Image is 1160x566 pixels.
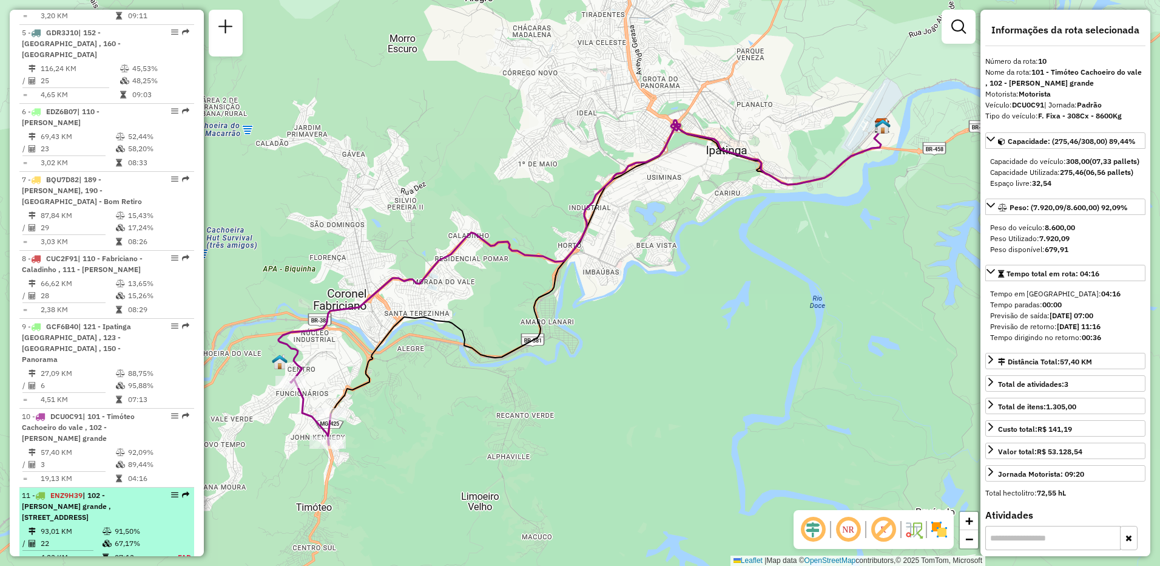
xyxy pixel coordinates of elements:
[40,304,115,316] td: 2,38 KM
[990,288,1141,299] div: Tempo em [GEOGRAPHIC_DATA]:
[985,67,1145,89] div: Nome da rota:
[171,107,178,115] em: Opções
[965,513,973,528] span: +
[29,528,36,535] i: Distância Total
[40,380,115,392] td: 6
[46,254,78,263] span: CUC2F91
[1057,322,1101,331] strong: [DATE] 11:16
[127,10,189,22] td: 09:11
[998,446,1082,457] div: Valor total:
[1045,223,1075,232] strong: 8.600,00
[22,290,28,302] td: /
[40,131,115,143] td: 69,43 KM
[985,151,1145,194] div: Capacidade: (275,46/308,00) 89,44%
[990,156,1141,167] div: Capacidade do veículo:
[985,132,1145,149] a: Capacidade: (275,46/308,00) 89,44%
[990,167,1141,178] div: Capacidade Utilizada:
[171,254,178,262] em: Opções
[998,424,1072,435] div: Custo total:
[998,380,1068,389] span: Total de atividades:
[132,63,189,75] td: 45,53%
[1007,269,1099,278] span: Tempo total em rota: 04:16
[990,299,1141,310] div: Tempo paradas:
[127,236,189,248] td: 08:26
[29,449,36,456] i: Distância Total
[1012,100,1044,109] strong: DCU0C91
[946,15,971,39] a: Exibir filtros
[1064,380,1068,389] strong: 3
[29,280,36,287] i: Distância Total
[40,63,120,75] td: 116,24 KM
[171,176,178,183] em: Opções
[40,222,115,234] td: 29
[804,556,856,565] a: OpenStreetMap
[869,515,898,544] span: Exibir rótulo
[730,556,985,566] div: Map data © contributors,© 2025 TomTom, Microsoft
[40,459,115,471] td: 3
[965,531,973,547] span: −
[114,537,164,550] td: 67,17%
[29,370,36,377] i: Distância Total
[998,469,1084,480] div: Jornada Motorista: 09:20
[29,540,36,547] i: Total de Atividades
[22,222,28,234] td: /
[127,222,189,234] td: 17,24%
[127,210,189,222] td: 15,43%
[116,12,122,19] i: Tempo total em rota
[127,367,189,380] td: 88,75%
[116,292,125,299] i: % de utilização da cubagem
[182,29,189,36] em: Rota exportada
[22,28,121,59] span: | 152 - [GEOGRAPHIC_DATA] , 160 - [GEOGRAPHIC_DATA]
[764,556,766,565] span: |
[998,401,1076,412] div: Total de itens:
[182,491,189,499] em: Rota exportada
[1101,289,1121,298] strong: 04:16
[1045,245,1068,254] strong: 679,91
[40,394,115,406] td: 4,51 KM
[22,10,28,22] td: =
[990,321,1141,332] div: Previsão de retorno:
[985,353,1145,369] a: Distância Total:57,40 KM
[960,512,978,530] a: Zoom in
[1037,488,1066,497] strong: 72,55 hL
[114,525,164,537] td: 91,50%
[1037,424,1072,434] strong: R$ 141,19
[182,107,189,115] em: Rota exportada
[29,145,36,152] i: Total de Atividades
[46,28,78,37] span: GDR3J10
[29,382,36,389] i: Total de Atividades
[120,65,129,72] i: % de utilização do peso
[127,290,189,302] td: 15,26%
[116,449,125,456] i: % de utilização do peso
[127,446,189,459] td: 92,09%
[40,446,115,459] td: 57,40 KM
[116,475,122,482] i: Tempo total em rota
[985,398,1145,414] a: Total de itens:1.305,00
[182,254,189,262] em: Rota exportada
[171,491,178,499] em: Opções
[40,278,115,290] td: 66,62 KM
[985,375,1145,392] a: Total de atividades:3
[960,530,978,548] a: Zoom out
[1050,311,1093,320] strong: [DATE] 07:00
[874,118,890,134] img: CDD Ipatinga
[985,89,1145,100] div: Motorista:
[29,65,36,72] i: Distância Total
[116,159,122,166] i: Tempo total em rota
[998,356,1092,367] div: Distância Total:
[985,217,1145,260] div: Peso: (7.920,09/8.600,00) 92,09%
[272,354,288,370] img: 205 UDC Light Timóteo
[990,233,1141,244] div: Peso Utilizado:
[103,554,109,561] i: Tempo total em rota
[29,292,36,299] i: Total de Atividades
[116,461,125,468] i: % de utilização da cubagem
[1060,357,1092,366] span: 57,40 KM
[40,236,115,248] td: 3,03 KM
[116,370,125,377] i: % de utilização do peso
[904,520,923,539] img: Fluxo de ruas
[29,224,36,231] i: Total de Atividades
[22,254,143,274] span: | 110 - Fabriciano - Caladinho , 111 - [PERSON_NAME]
[103,528,112,535] i: % de utilização do peso
[22,236,28,248] td: =
[116,133,125,140] i: % de utilização do peso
